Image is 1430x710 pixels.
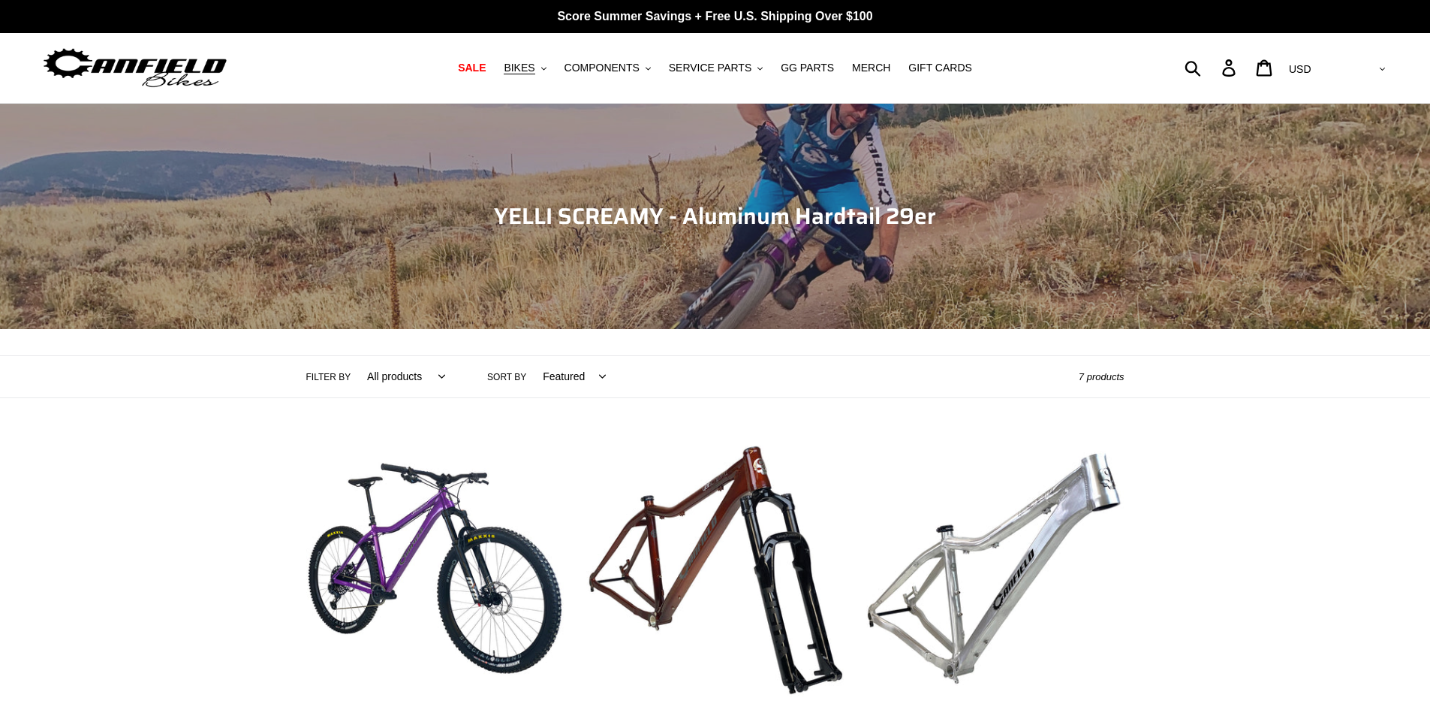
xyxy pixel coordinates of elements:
[306,370,351,384] label: Filter by
[496,58,553,78] button: BIKES
[1193,51,1231,84] input: Search
[844,58,898,78] a: MERCH
[661,58,770,78] button: SERVICE PARTS
[773,58,841,78] a: GG PARTS
[41,44,229,92] img: Canfield Bikes
[487,370,526,384] label: Sort by
[450,58,493,78] a: SALE
[458,62,486,74] span: SALE
[494,198,936,234] span: YELLI SCREAMY - Aluminum Hardtail 29er
[1079,371,1124,382] span: 7 products
[901,58,980,78] a: GIFT CARDS
[504,62,534,74] span: BIKES
[852,62,890,74] span: MERCH
[669,62,751,74] span: SERVICE PARTS
[908,62,972,74] span: GIFT CARDS
[557,58,658,78] button: COMPONENTS
[564,62,640,74] span: COMPONENTS
[781,62,834,74] span: GG PARTS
